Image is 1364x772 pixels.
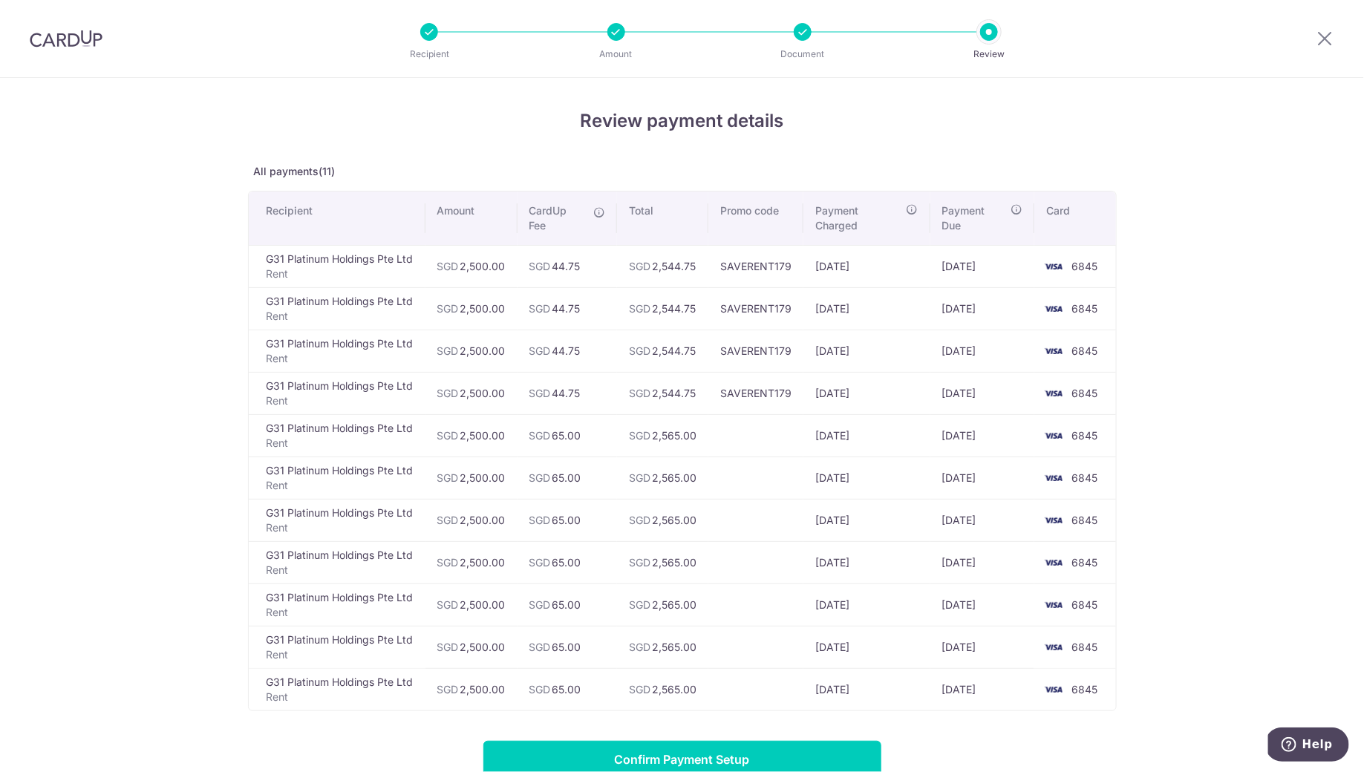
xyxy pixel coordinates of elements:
p: Rent [267,563,414,578]
th: Promo code [708,192,803,245]
img: <span class="translation_missing" title="translation missing: en.account_steps.new_confirm_form.b... [1039,554,1068,572]
td: [DATE] [930,499,1035,541]
td: [DATE] [803,287,930,330]
span: SGD [529,387,551,399]
td: 65.00 [518,414,618,457]
img: <span class="translation_missing" title="translation missing: en.account_steps.new_confirm_form.b... [1039,511,1068,529]
span: SGD [629,598,650,611]
span: SGD [437,260,459,272]
td: 2,565.00 [617,626,708,668]
img: <span class="translation_missing" title="translation missing: en.account_steps.new_confirm_form.b... [1039,681,1068,699]
span: SGD [529,471,551,484]
td: 65.00 [518,499,618,541]
p: Rent [267,393,414,408]
span: SGD [629,260,650,272]
td: 2,500.00 [425,499,518,541]
span: 6845 [1071,387,1097,399]
td: 2,500.00 [425,287,518,330]
td: [DATE] [930,668,1035,710]
td: SAVERENT179 [708,287,803,330]
span: Payment Charged [815,203,901,233]
span: SGD [629,514,650,526]
td: 44.75 [518,372,618,414]
td: [DATE] [930,330,1035,372]
img: <span class="translation_missing" title="translation missing: en.account_steps.new_confirm_form.b... [1039,300,1068,318]
td: 2,500.00 [425,583,518,626]
td: G31 Platinum Holdings Pte Ltd [249,499,425,541]
td: 2,500.00 [425,372,518,414]
p: Rent [267,605,414,620]
span: SGD [529,598,551,611]
span: SGD [629,387,650,399]
span: SGD [437,683,459,696]
td: [DATE] [930,626,1035,668]
td: SAVERENT179 [708,245,803,287]
p: Rent [267,309,414,324]
span: 6845 [1071,260,1097,272]
td: 2,544.75 [617,372,708,414]
span: SGD [629,429,650,442]
th: Amount [425,192,518,245]
img: <span class="translation_missing" title="translation missing: en.account_steps.new_confirm_form.b... [1039,638,1068,656]
span: 6845 [1071,302,1097,315]
td: G31 Platinum Holdings Pte Ltd [249,626,425,668]
td: G31 Platinum Holdings Pte Ltd [249,330,425,372]
td: SAVERENT179 [708,330,803,372]
td: 2,500.00 [425,541,518,583]
span: SGD [629,641,650,653]
h4: Review payment details [248,108,1117,134]
img: <span class="translation_missing" title="translation missing: en.account_steps.new_confirm_form.b... [1039,342,1068,360]
td: G31 Platinum Holdings Pte Ltd [249,668,425,710]
p: Document [748,47,858,62]
span: SGD [529,260,551,272]
td: [DATE] [930,245,1035,287]
td: [DATE] [930,541,1035,583]
span: SGD [529,641,551,653]
span: SGD [529,344,551,357]
span: 6845 [1071,514,1097,526]
td: 44.75 [518,287,618,330]
td: 2,500.00 [425,668,518,710]
td: 65.00 [518,457,618,499]
td: [DATE] [803,583,930,626]
span: SGD [437,514,459,526]
td: [DATE] [803,499,930,541]
td: 2,500.00 [425,626,518,668]
p: Rent [267,690,414,704]
td: 2,544.75 [617,287,708,330]
p: Recipient [374,47,484,62]
span: Payment Due [942,203,1007,233]
p: Rent [267,436,414,451]
td: [DATE] [930,457,1035,499]
span: SGD [529,514,551,526]
td: [DATE] [803,245,930,287]
img: <span class="translation_missing" title="translation missing: en.account_steps.new_confirm_form.b... [1039,427,1068,445]
td: [DATE] [803,330,930,372]
span: SGD [437,302,459,315]
span: 6845 [1071,429,1097,442]
p: Rent [267,478,414,493]
td: G31 Platinum Holdings Pte Ltd [249,245,425,287]
td: 65.00 [518,626,618,668]
td: 2,500.00 [425,330,518,372]
td: SAVERENT179 [708,372,803,414]
span: SGD [529,683,551,696]
span: SGD [437,429,459,442]
span: SGD [629,683,650,696]
span: 6845 [1071,471,1097,484]
td: 2,565.00 [617,457,708,499]
span: SGD [437,344,459,357]
img: <span class="translation_missing" title="translation missing: en.account_steps.new_confirm_form.b... [1039,469,1068,487]
td: G31 Platinum Holdings Pte Ltd [249,372,425,414]
p: All payments(11) [248,164,1117,179]
td: [DATE] [803,414,930,457]
iframe: Opens a widget where you can find more information [1268,727,1349,765]
img: <span class="translation_missing" title="translation missing: en.account_steps.new_confirm_form.b... [1039,385,1068,402]
span: 6845 [1071,598,1097,611]
span: SGD [437,556,459,569]
img: <span class="translation_missing" title="translation missing: en.account_steps.new_confirm_form.b... [1039,596,1068,614]
td: 44.75 [518,245,618,287]
td: 2,544.75 [617,330,708,372]
td: 2,544.75 [617,245,708,287]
